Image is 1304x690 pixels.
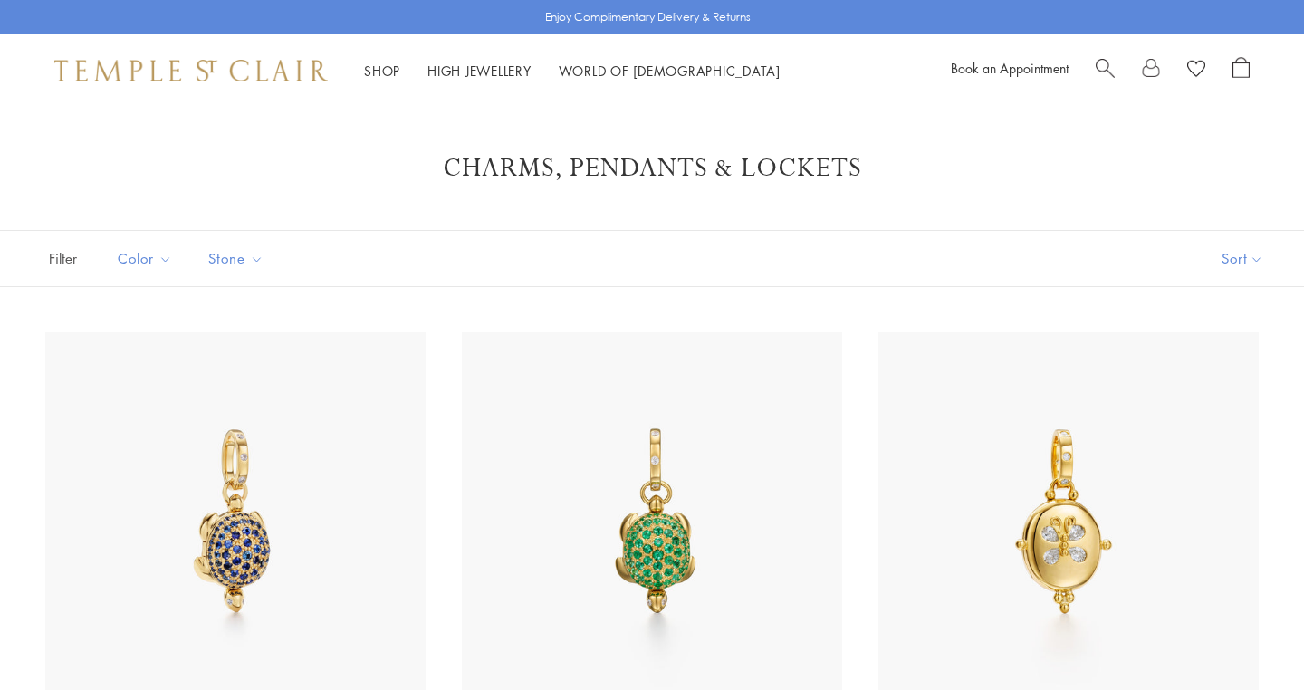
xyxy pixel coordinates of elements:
a: Book an Appointment [951,59,1069,77]
p: Enjoy Complimentary Delivery & Returns [545,8,751,26]
button: Color [104,238,186,279]
button: Stone [195,238,277,279]
a: ShopShop [364,62,400,80]
span: Stone [199,247,277,270]
a: Search [1096,57,1115,84]
button: Show sort by [1181,231,1304,286]
a: High JewelleryHigh Jewellery [427,62,532,80]
nav: Main navigation [364,60,781,82]
img: Temple St. Clair [54,60,328,81]
a: View Wishlist [1187,57,1205,84]
a: Open Shopping Bag [1232,57,1250,84]
span: Color [109,247,186,270]
a: World of [DEMOGRAPHIC_DATA]World of [DEMOGRAPHIC_DATA] [559,62,781,80]
h1: Charms, Pendants & Lockets [72,152,1232,185]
